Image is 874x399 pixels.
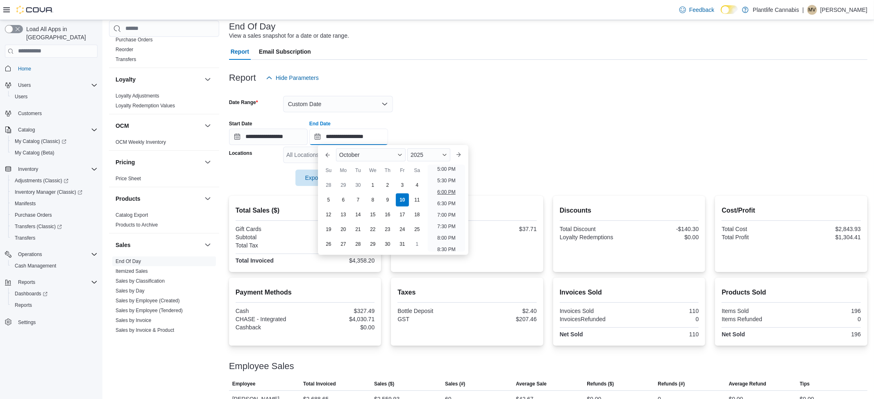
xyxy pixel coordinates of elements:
[339,152,360,158] span: October
[15,164,98,174] span: Inventory
[18,251,42,258] span: Operations
[116,195,201,203] button: Products
[18,166,38,172] span: Inventory
[11,233,39,243] a: Transfers
[307,226,375,232] div: $0.00
[631,234,699,240] div: $0.00
[116,56,136,63] span: Transfers
[15,223,62,230] span: Transfers (Classic)
[337,193,350,206] div: day-6
[109,256,219,397] div: Sales
[15,212,52,218] span: Purchase Orders
[11,187,86,197] a: Inventory Manager (Classic)
[5,59,98,349] nav: Complex example
[337,164,350,177] div: Mo
[337,179,350,192] div: day-29
[8,288,101,299] a: Dashboards
[307,234,375,240] div: $4,148.34
[434,164,459,174] li: 5:00 PM
[11,289,51,299] a: Dashboards
[15,317,98,327] span: Settings
[23,25,98,41] span: Load All Apps in [GEOGRAPHIC_DATA]
[428,165,465,252] ul: Time
[116,103,175,109] a: Loyalty Redemption Values
[366,179,379,192] div: day-1
[560,316,628,322] div: InvoicesRefunded
[8,136,101,147] a: My Catalog (Classic)
[366,193,379,206] div: day-8
[434,245,459,254] li: 8:30 PM
[722,234,790,240] div: Total Profit
[793,316,861,322] div: 0
[307,308,375,314] div: $327.49
[15,138,66,145] span: My Catalog (Classic)
[381,223,394,236] div: day-23
[352,179,365,192] div: day-30
[15,108,98,118] span: Customers
[15,63,98,74] span: Home
[18,82,31,88] span: Users
[300,170,336,186] span: Export
[411,193,424,206] div: day-11
[116,222,158,228] a: Products to Archive
[411,164,424,177] div: Sa
[11,176,72,186] a: Adjustments (Classic)
[337,208,350,221] div: day-13
[469,308,537,314] div: $2.40
[116,37,153,43] a: Purchase Orders
[407,148,450,161] div: Button. Open the year selector. 2025 is currently selected.
[229,120,252,127] label: Start Date
[307,316,375,322] div: $4,030.71
[8,209,101,221] button: Purchase Orders
[116,139,166,145] a: OCM Weekly Inventory
[411,238,424,251] div: day-1
[793,331,861,338] div: 196
[807,5,817,15] div: Michael Vincent
[800,381,810,387] span: Tips
[8,198,101,209] button: Manifests
[352,193,365,206] div: day-7
[116,258,141,264] a: End Of Day
[116,46,133,53] span: Reorder
[116,93,159,99] span: Loyalty Adjustments
[631,331,699,338] div: 110
[322,193,335,206] div: day-5
[11,199,39,209] a: Manifests
[116,212,148,218] a: Catalog Export
[15,177,68,184] span: Adjustments (Classic)
[116,36,153,43] span: Purchase Orders
[116,327,174,333] a: Sales by Invoice & Product
[15,93,27,100] span: Users
[15,64,34,74] a: Home
[8,221,101,232] a: Transfers (Classic)
[236,257,274,264] strong: Total Invoiced
[631,308,699,314] div: 110
[116,175,141,182] span: Price Sheet
[307,324,375,331] div: $0.00
[8,147,101,159] button: My Catalog (Beta)
[2,249,101,260] button: Operations
[2,107,101,119] button: Customers
[236,242,304,249] div: Total Tax
[116,258,141,265] span: End Of Day
[445,381,465,387] span: Sales (#)
[11,92,98,102] span: Users
[8,186,101,198] a: Inventory Manager (Classic)
[116,278,165,284] a: Sales by Classification
[11,300,98,310] span: Reports
[381,164,394,177] div: Th
[18,66,31,72] span: Home
[18,110,42,117] span: Customers
[116,298,180,304] a: Sales by Employee (Created)
[411,152,423,158] span: 2025
[631,226,699,232] div: -$140.30
[116,158,135,166] h3: Pricing
[469,226,537,232] div: $37.71
[283,96,393,112] button: Custom Date
[11,289,98,299] span: Dashboards
[434,210,459,220] li: 7:00 PM
[321,178,425,252] div: October, 2025
[396,208,409,221] div: day-17
[322,223,335,236] div: day-19
[15,125,38,135] button: Catalog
